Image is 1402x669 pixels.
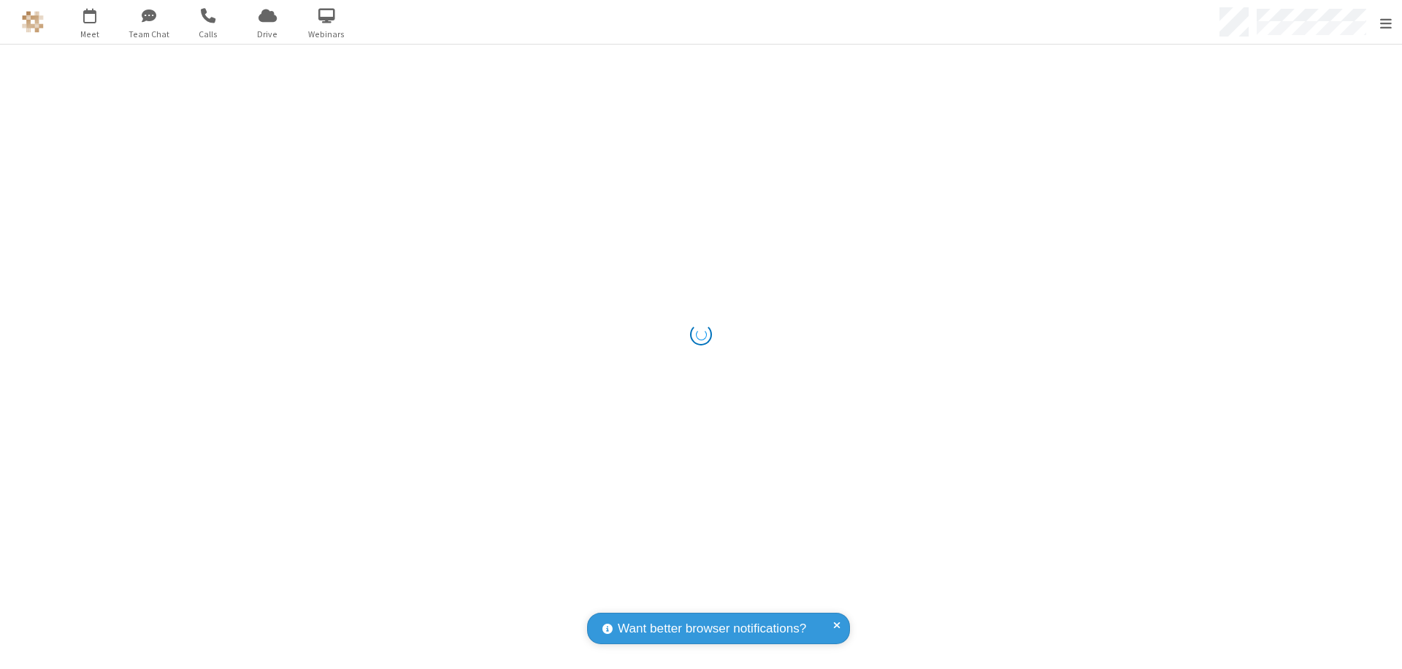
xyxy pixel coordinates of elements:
[618,619,806,638] span: Want better browser notifications?
[22,11,44,33] img: QA Selenium DO NOT DELETE OR CHANGE
[122,28,177,41] span: Team Chat
[299,28,354,41] span: Webinars
[63,28,118,41] span: Meet
[240,28,295,41] span: Drive
[181,28,236,41] span: Calls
